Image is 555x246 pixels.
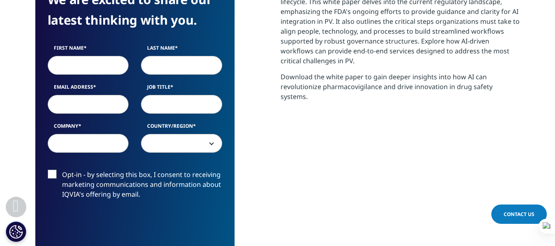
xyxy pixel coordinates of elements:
[48,170,222,204] label: Opt-in - by selecting this box, I consent to receiving marketing communications and information a...
[281,72,520,108] p: Download the white paper to gain deeper insights into how AI can revolutionize pharmacovigilance ...
[141,122,222,134] label: Country/Region
[6,221,26,242] button: Cookie Settings
[141,83,222,95] label: Job Title
[504,211,534,218] span: Contact Us
[48,44,129,56] label: First Name
[48,122,129,134] label: Company
[141,44,222,56] label: Last Name
[491,205,547,224] a: Contact Us
[48,212,173,244] iframe: reCAPTCHA
[48,83,129,95] label: Email Address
